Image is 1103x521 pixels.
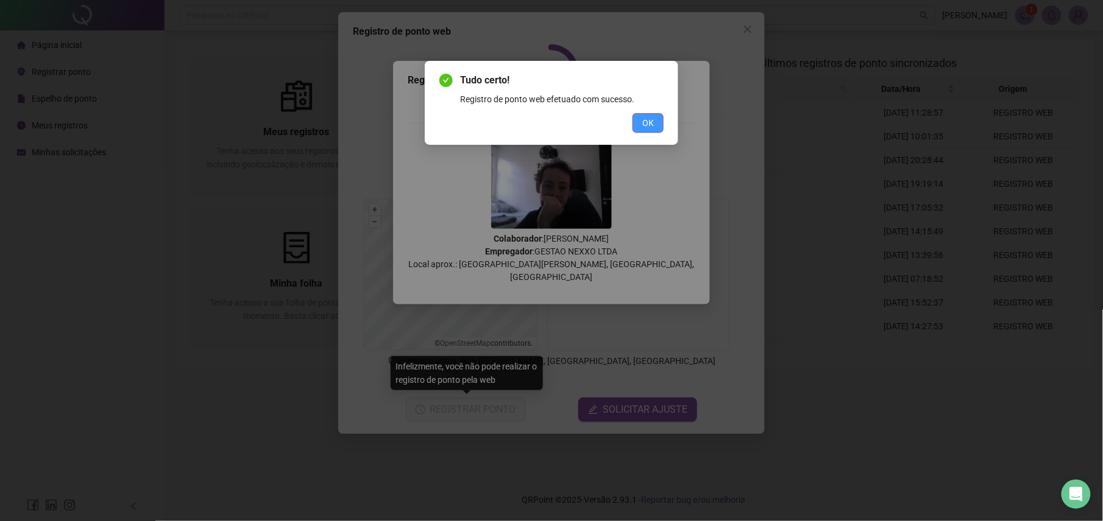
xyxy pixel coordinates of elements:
[460,93,664,106] div: Registro de ponto web efetuado com sucesso.
[642,116,654,130] span: OK
[439,74,453,87] span: check-circle
[633,113,664,133] button: OK
[460,73,664,88] span: Tudo certo!
[1062,480,1091,509] div: Open Intercom Messenger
